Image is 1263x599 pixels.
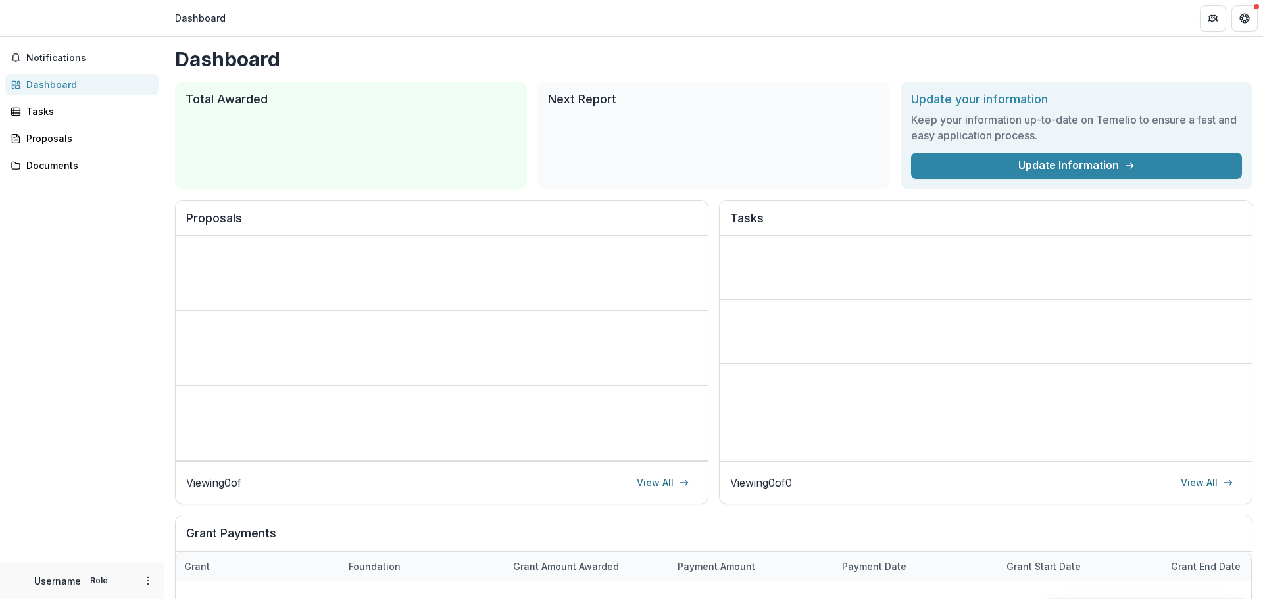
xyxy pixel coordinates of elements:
[186,211,697,236] h2: Proposals
[5,47,159,68] button: Notifications
[5,128,159,149] a: Proposals
[140,573,156,588] button: More
[5,155,159,176] a: Documents
[730,475,792,491] p: Viewing 0 of 0
[5,74,159,95] a: Dashboard
[26,53,153,64] span: Notifications
[911,153,1242,179] a: Update Information
[186,526,1241,551] h2: Grant Payments
[175,47,1252,71] h1: Dashboard
[1231,5,1258,32] button: Get Help
[911,92,1242,107] h2: Update your information
[175,11,226,25] div: Dashboard
[26,158,148,172] div: Documents
[170,9,231,28] nav: breadcrumb
[5,101,159,122] a: Tasks
[186,475,241,491] p: Viewing 0 of
[26,78,148,91] div: Dashboard
[34,574,81,588] p: Username
[548,92,879,107] h2: Next Report
[629,472,697,493] a: View All
[26,105,148,118] div: Tasks
[911,112,1242,143] h3: Keep your information up-to-date on Temelio to ensure a fast and easy application process.
[186,92,516,107] h2: Total Awarded
[26,132,148,145] div: Proposals
[730,211,1241,236] h2: Tasks
[1200,5,1226,32] button: Partners
[86,575,112,587] p: Role
[1173,472,1241,493] a: View All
